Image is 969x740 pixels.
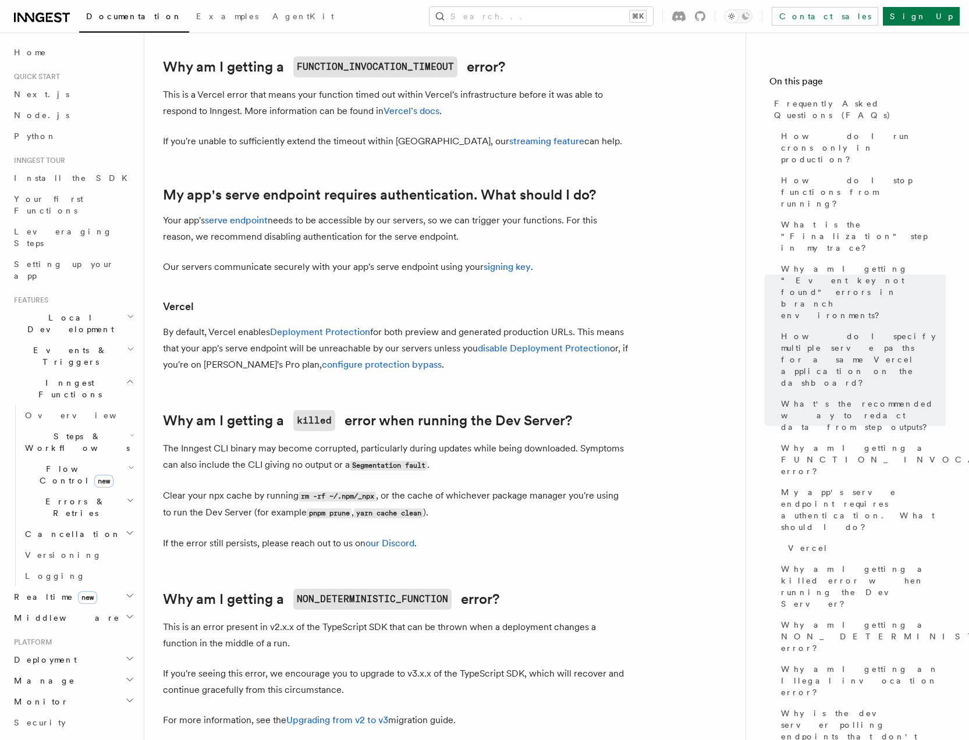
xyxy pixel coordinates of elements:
[20,458,137,491] button: Flow Controlnew
[20,405,137,426] a: Overview
[14,111,69,120] span: Node.js
[776,170,946,214] a: How do I stop functions from running?
[776,614,946,659] a: Why am I getting a NON_DETERMINISTIC_FUNCTION error?
[20,463,128,486] span: Flow Control
[484,261,531,272] a: signing key
[9,188,137,221] a: Your first Functions
[9,372,137,405] button: Inngest Functions
[14,90,69,99] span: Next.js
[9,612,120,624] span: Middleware
[163,259,629,275] p: Our servers communicate securely with your app's serve endpoint using your .
[9,312,127,335] span: Local Development
[354,508,423,518] code: yarn cache clean
[776,214,946,258] a: What is the "Finalization" step in my trace?
[769,74,946,93] h4: On this page
[9,691,137,712] button: Monitor
[78,591,97,604] span: new
[365,538,414,549] a: our Discord
[270,326,370,337] a: Deployment Protection
[14,718,66,727] span: Security
[20,496,126,519] span: Errors & Retries
[9,607,137,628] button: Middleware
[630,10,646,22] kbd: ⌘K
[9,296,48,305] span: Features
[9,42,137,63] a: Home
[163,619,629,652] p: This is an error present in v2.x.x of the TypeScript SDK that can be thrown when a deployment cha...
[9,340,137,372] button: Events & Triggers
[196,12,258,21] span: Examples
[9,168,137,188] a: Install the SDK
[9,591,97,603] span: Realtime
[79,3,189,33] a: Documentation
[350,461,427,471] code: Segmentation fault
[20,545,137,565] a: Versioning
[20,528,121,540] span: Cancellation
[20,431,130,454] span: Steps & Workflows
[9,377,126,400] span: Inngest Functions
[163,324,629,373] p: By default, Vercel enables for both preview and generated production URLs. This means that your a...
[86,12,182,21] span: Documentation
[776,558,946,614] a: Why am I getting a killed error when running the Dev Server?
[9,254,137,286] a: Setting up your app
[20,426,137,458] button: Steps & Workflows
[9,696,69,707] span: Monitor
[9,72,60,81] span: Quick start
[163,535,629,552] p: If the error still persists, please reach out to us on .
[299,492,376,501] code: rm -rf ~/.npm/_npx
[776,482,946,538] a: My app's serve endpoint requires authentication. What should I do?
[776,126,946,170] a: How do I run crons only in production?
[25,571,86,581] span: Logging
[776,258,946,326] a: Why am I getting “Event key not found" errors in branch environments?
[9,405,137,586] div: Inngest Functions
[163,87,629,119] p: This is a Vercel error that means your function timed out within Vercel's infrastructure before i...
[883,7,960,26] a: Sign Up
[293,589,452,610] code: NON_DETERMINISTIC_FUNCTION
[272,12,334,21] span: AgentKit
[14,131,56,141] span: Python
[774,98,946,121] span: Frequently Asked Questions (FAQs)
[9,156,65,165] span: Inngest tour
[781,219,946,254] span: What is the "Finalization" step in my trace?
[781,486,946,533] span: My app's serve endpoint requires authentication. What should I do?
[776,659,946,703] a: Why am I getting an Illegal invocation error?
[286,714,388,725] a: Upgrading from v2 to v3
[293,56,457,77] code: FUNCTION_INVOCATION_TIMEOUT
[430,7,653,26] button: Search...⌘K
[9,84,137,105] a: Next.js
[9,675,75,686] span: Manage
[781,330,946,389] span: How do I specify multiple serve paths for a same Vercel application on the dashboard?
[14,47,47,58] span: Home
[20,565,137,586] a: Logging
[205,215,268,226] a: serve endpoint
[25,411,145,420] span: Overview
[189,3,265,31] a: Examples
[307,508,352,518] code: pnpm prune
[163,56,505,77] a: Why am I getting aFUNCTION_INVOCATION_TIMEOUTerror?
[9,307,137,340] button: Local Development
[14,259,114,280] span: Setting up your app
[163,133,629,150] p: If you're unable to sufficiently extend the timeout within [GEOGRAPHIC_DATA], our can help.
[781,663,946,698] span: Why am I getting an Illegal invocation error?
[776,326,946,393] a: How do I specify multiple serve paths for a same Vercel application on the dashboard?
[9,126,137,147] a: Python
[293,410,335,431] code: killed
[781,563,946,610] span: Why am I getting a killed error when running the Dev Server?
[9,670,137,691] button: Manage
[9,344,127,368] span: Events & Triggers
[725,9,753,23] button: Toggle dark mode
[384,105,439,116] a: Vercel's docs
[9,586,137,607] button: Realtimenew
[163,440,629,474] p: The Inngest CLI binary may become corrupted, particularly during updates while being downloaded. ...
[163,410,572,431] a: Why am I getting akillederror when running the Dev Server?
[14,227,112,248] span: Leveraging Steps
[781,175,946,209] span: How do I stop functions from running?
[163,212,629,245] p: Your app's needs to be accessible by our servers, so we can trigger your functions. For this reas...
[781,130,946,165] span: How do I run crons only in production?
[163,298,194,315] a: Vercel
[25,550,102,560] span: Versioning
[163,712,629,728] p: For more information, see the migration guide.
[163,187,596,203] a: My app's serve endpoint requires authentication. What should I do?
[9,649,137,670] button: Deployment
[788,542,828,554] span: Vercel
[163,488,629,521] p: Clear your npx cache by running , or the cache of whichever package manager you're using to run t...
